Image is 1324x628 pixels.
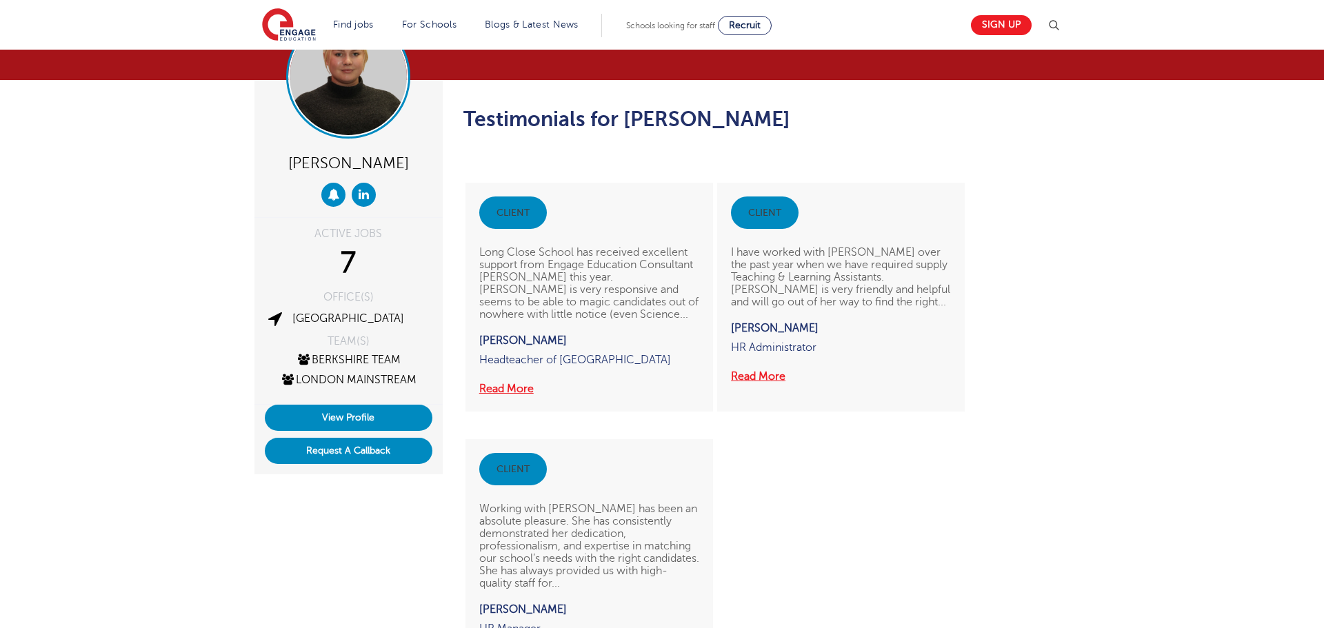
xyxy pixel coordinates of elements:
div: ACTIVE JOBS [265,228,432,239]
p: [PERSON_NAME] [479,334,699,347]
span: Recruit [729,20,761,30]
p: Working with [PERSON_NAME] has been an absolute pleasure. She has consistently demonstrated her d... [479,485,699,603]
button: Read More [731,367,785,385]
p: Headteacher of [GEOGRAPHIC_DATA] [479,354,699,380]
a: Sign up [971,15,1032,35]
a: For Schools [402,19,457,30]
div: TEAM(S) [265,336,432,347]
p: HR Administrator [731,341,951,367]
div: [PERSON_NAME] [265,149,432,176]
p: [PERSON_NAME] [731,322,951,334]
a: Blogs & Latest News [485,19,579,30]
p: Long Close School has received excellent support from Engage Education Consultant [PERSON_NAME] t... [479,229,699,334]
img: Engage Education [262,8,316,43]
button: Request A Callback [265,438,432,464]
div: 7 [265,246,432,281]
a: Berkshire Team [296,354,401,366]
li: client [748,207,781,219]
a: [GEOGRAPHIC_DATA] [292,312,404,325]
button: Read More [479,380,534,398]
div: OFFICE(S) [265,292,432,303]
p: [PERSON_NAME] [479,603,699,616]
span: Schools looking for staff [626,21,715,30]
li: client [496,207,530,219]
h2: Testimonials for [PERSON_NAME] [463,108,1001,131]
a: London Mainstream [280,374,417,386]
a: Find jobs [333,19,374,30]
p: I have worked with [PERSON_NAME] over the past year when we have required supply Teaching & Learn... [731,229,951,322]
a: Recruit [718,16,772,35]
a: View Profile [265,405,432,431]
li: client [496,463,530,475]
